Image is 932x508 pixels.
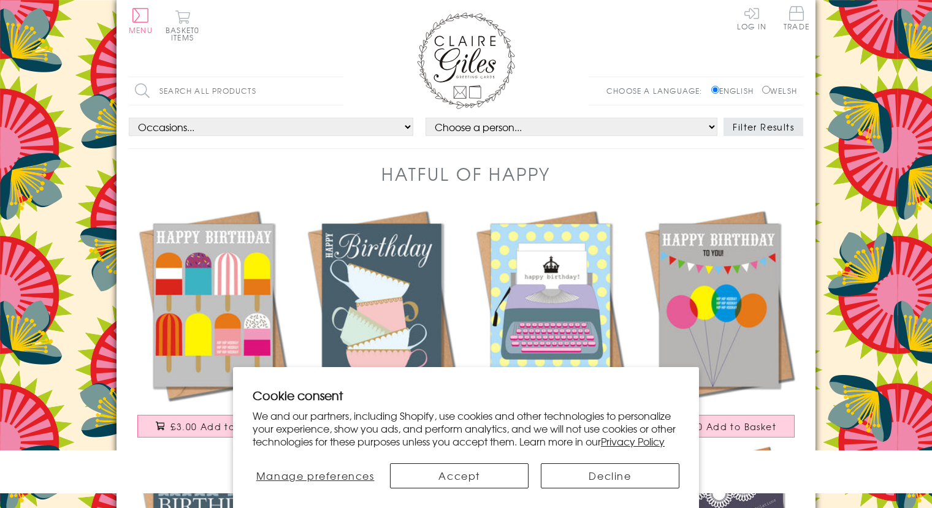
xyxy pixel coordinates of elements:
[129,205,297,405] img: Birthday Card, Ice Lollies, Happy Birthday
[724,118,803,136] button: Filter Results
[297,205,466,417] a: Birthday Card, Tea Cups, Happy Birthday £3.00 Add to Basket
[784,6,809,30] span: Trade
[381,161,551,186] h1: Hatful of Happy
[256,468,375,483] span: Manage preferences
[253,463,378,488] button: Manage preferences
[784,6,809,32] a: Trade
[137,415,289,438] button: £3.00 Add to Basket
[417,12,515,109] img: Claire Giles Greetings Cards
[166,10,199,41] button: Basket0 items
[676,420,776,433] span: £3.00 Add to Basket
[129,77,343,105] input: Search all products
[129,8,153,34] button: Menu
[762,86,770,94] input: Welsh
[253,387,679,404] h2: Cookie consent
[466,205,635,405] img: Birthday Card, Typewriter, Happy Birthday
[390,463,529,488] button: Accept
[606,85,709,96] p: Choose a language:
[331,77,343,105] input: Search
[466,205,635,417] a: Birthday Card, Typewriter, Happy Birthday £3.00 Add to Basket
[635,205,803,405] img: Birthday Card, Balloons, Happy Birthday To You!
[253,409,679,447] p: We and our partners, including Shopify, use cookies and other technologies to personalize your ex...
[129,205,297,417] a: Birthday Card, Ice Lollies, Happy Birthday £3.00 Add to Basket
[711,86,719,94] input: English
[170,420,270,433] span: £3.00 Add to Basket
[762,85,797,96] label: Welsh
[601,434,665,449] a: Privacy Policy
[297,205,466,405] img: Birthday Card, Tea Cups, Happy Birthday
[737,6,766,30] a: Log In
[635,205,803,417] a: Birthday Card, Balloons, Happy Birthday To You! £3.00 Add to Basket
[129,25,153,36] span: Menu
[643,415,795,438] button: £3.00 Add to Basket
[711,85,760,96] label: English
[171,25,199,43] span: 0 items
[541,463,679,488] button: Decline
